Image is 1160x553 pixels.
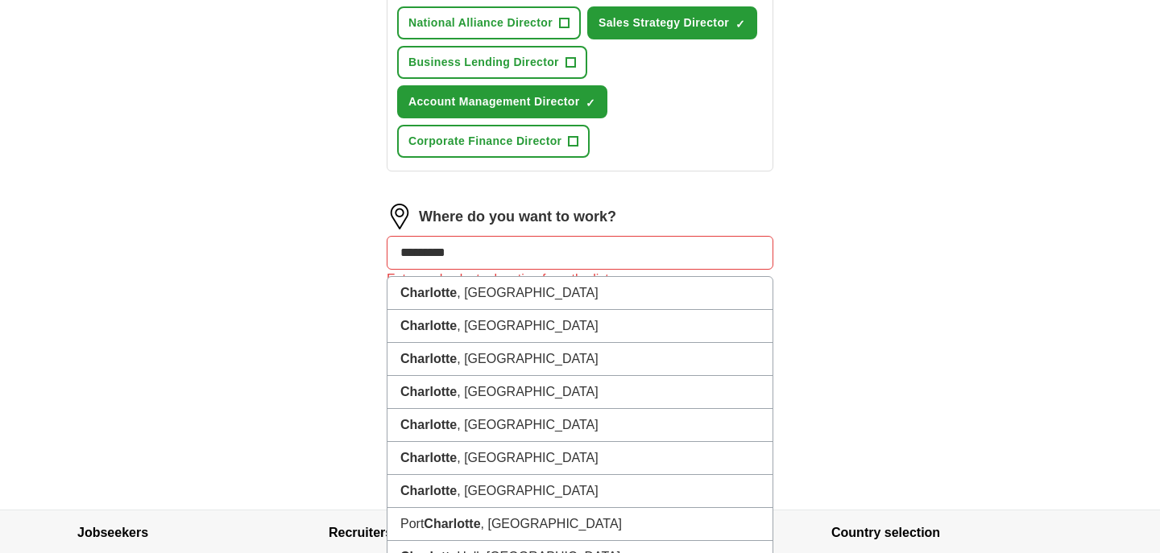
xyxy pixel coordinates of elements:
span: Sales Strategy Director [599,14,729,31]
button: National Alliance Director [397,6,581,39]
button: Account Management Director✓ [397,85,607,118]
li: Port , [GEOGRAPHIC_DATA] [387,508,773,541]
img: location.png [387,204,412,229]
li: , [GEOGRAPHIC_DATA] [387,442,773,475]
strong: Charlotte [400,286,457,299]
li: , [GEOGRAPHIC_DATA] [387,343,773,376]
li: , [GEOGRAPHIC_DATA] [387,277,773,310]
li: , [GEOGRAPHIC_DATA] [387,310,773,343]
strong: Charlotte [424,517,480,530]
span: ✓ [735,18,745,31]
strong: Charlotte [400,352,457,365]
strong: Charlotte [400,385,457,398]
label: Where do you want to work? [419,206,616,228]
span: Account Management Director [408,93,579,110]
div: Enter and select a location from the list [387,270,773,289]
span: Corporate Finance Director [408,133,561,150]
span: National Alliance Director [408,14,553,31]
li: , [GEOGRAPHIC_DATA] [387,475,773,508]
button: Business Lending Director [397,46,587,79]
strong: Charlotte [400,319,457,332]
strong: Charlotte [400,451,457,464]
li: , [GEOGRAPHIC_DATA] [387,376,773,409]
span: Business Lending Director [408,54,559,71]
strong: Charlotte [400,418,457,431]
button: Sales Strategy Director✓ [587,6,757,39]
li: , [GEOGRAPHIC_DATA] [387,409,773,442]
button: Corporate Finance Director [397,125,590,158]
strong: Charlotte [400,484,457,497]
span: ✓ [586,97,595,109]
